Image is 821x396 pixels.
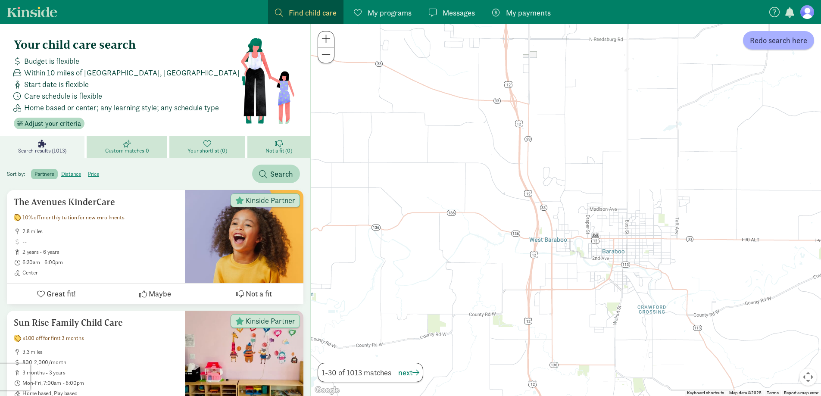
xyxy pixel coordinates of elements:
span: Not a fit [246,288,272,299]
a: Open this area in Google Maps (opens a new window) [313,385,341,396]
span: Messages [443,7,475,19]
span: Budget is flexible [24,55,79,67]
button: Maybe [106,284,204,304]
span: Adjust your criteria [25,118,81,129]
span: Kinside Partner [246,196,295,204]
span: Great fit! [47,288,76,299]
span: Center [22,269,178,276]
span: Sort by: [7,170,30,178]
a: Custom matches 0 [87,136,169,158]
span: Home based or center; any learning style; any schedule type [24,102,219,113]
button: Search [252,165,300,183]
h4: Your child care search [14,38,240,52]
button: next [398,367,419,378]
span: Map data ©2025 [729,390,762,395]
span: Redo search here [750,34,807,46]
a: Kinside [7,6,57,17]
span: Start date is flexible [24,78,89,90]
span: Search results (1013) [18,147,66,154]
span: 2 years - 6 years [22,249,178,256]
button: Keyboard shortcuts [687,390,724,396]
span: Search [270,168,293,180]
span: 2.8 miles [22,228,178,235]
button: Redo search here [743,31,814,50]
span: Maybe [149,288,171,299]
span: 6:30am - 6:00pm [22,259,178,266]
button: Great fit! [7,284,106,304]
span: 3.3 miles [22,349,178,355]
a: Not a fit (0) [247,136,310,158]
span: 3 months - 3 years [22,369,178,376]
label: price [84,169,103,179]
span: 800-2,000/month [22,359,178,366]
a: Terms [767,390,779,395]
span: 10% off monthly tuition for new enrollments [22,214,124,221]
span: Kinside Partner [246,317,295,325]
a: Report a map error [784,390,818,395]
label: partners [31,169,57,179]
a: Your shortlist (0) [169,136,247,158]
button: Adjust your criteria [14,118,84,130]
span: My payments [506,7,551,19]
label: distance [58,169,84,179]
span: $100 off for first 3 months [22,335,84,342]
span: Care schedule is flexible [24,90,102,102]
img: Google [313,385,341,396]
span: Your shortlist (0) [187,147,227,154]
span: Within 10 miles of [GEOGRAPHIC_DATA], [GEOGRAPHIC_DATA] [24,67,240,78]
span: My programs [368,7,412,19]
h5: The Avenues KinderCare [14,197,178,207]
span: Custom matches 0 [105,147,149,154]
h5: Sun Rise Family Child Care [14,318,178,328]
button: Not a fit [205,284,303,304]
span: 1-30 of 1013 matches [322,367,391,378]
span: Find child care [289,7,337,19]
span: Mon-Fri, 7:00am - 6:00pm [22,380,178,387]
span: Not a fit (0) [265,147,292,154]
button: Map camera controls [799,368,817,386]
